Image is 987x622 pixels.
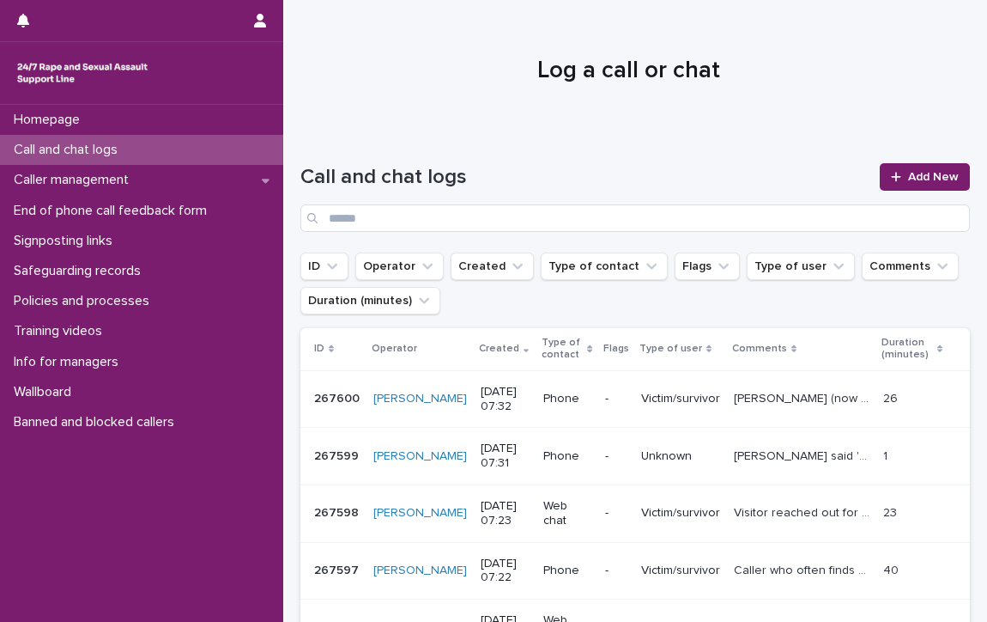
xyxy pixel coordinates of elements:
[300,485,970,542] tr: 267598267598 [PERSON_NAME] [DATE] 07:23Web chat-Victim/survivorVisitor reached out for support, s...
[479,339,519,358] p: Created
[543,499,591,528] p: Web chat
[605,392,627,406] p: -
[7,323,116,339] p: Training videos
[543,564,591,578] p: Phone
[7,203,221,219] p: End of phone call feedback form
[883,446,891,464] p: 1
[7,172,142,188] p: Caller management
[7,112,94,128] p: Homepage
[734,503,873,521] p: Visitor reached out for support, space given (very long text from visitor initially), thoughts an...
[641,564,720,578] p: Victim/survivor
[862,253,959,280] button: Comments
[734,446,873,464] p: Caller said 'hi' then hung up when I asked if she had called us before.
[314,503,362,521] p: 267598
[373,506,467,521] a: [PERSON_NAME]
[7,414,188,430] p: Banned and blocked callers
[605,506,627,521] p: -
[7,384,85,400] p: Wallboard
[481,557,530,586] p: [DATE] 07:22
[300,542,970,600] tr: 267597267597 [PERSON_NAME] [DATE] 07:22Phone-Victim/survivorCaller who often finds spelling helpf...
[372,339,417,358] p: Operator
[300,204,970,232] input: Search
[7,142,131,158] p: Call and chat logs
[734,388,873,406] p: Emily (now 27years) was raped at 19 by their university housemate. This has impacted their sex li...
[883,503,900,521] p: 23
[300,287,440,314] button: Duration (minutes)
[605,449,627,464] p: -
[908,171,959,183] span: Add New
[542,333,583,365] p: Type of contact
[641,392,720,406] p: Victim/survivor
[605,564,627,578] p: -
[7,354,132,370] p: Info for managers
[880,163,970,191] a: Add New
[7,293,163,309] p: Policies and processes
[881,333,933,365] p: Duration (minutes)
[373,564,467,578] a: [PERSON_NAME]
[883,560,902,578] p: 40
[300,165,869,190] h1: Call and chat logs
[481,442,530,471] p: [DATE] 07:31
[639,339,702,358] p: Type of user
[541,253,668,280] button: Type of contact
[300,57,956,86] h1: Log a call or chat
[373,392,467,406] a: [PERSON_NAME]
[732,339,787,358] p: Comments
[314,388,363,406] p: 267600
[543,449,591,464] p: Phone
[481,499,530,528] p: [DATE] 07:23
[314,446,362,464] p: 267599
[734,560,873,578] p: Caller who often finds spelling helpful. Called today in/out of flashback. Young sounding voice.
[300,370,970,428] tr: 267600267600 [PERSON_NAME] [DATE] 07:32Phone-Victim/survivor[PERSON_NAME] (now 27years) was raped...
[675,253,740,280] button: Flags
[641,449,720,464] p: Unknown
[641,506,720,521] p: Victim/survivor
[451,253,534,280] button: Created
[373,449,467,464] a: [PERSON_NAME]
[543,392,591,406] p: Phone
[7,233,126,249] p: Signposting links
[603,339,629,358] p: Flags
[481,385,530,414] p: [DATE] 07:32
[355,253,444,280] button: Operator
[14,56,151,90] img: rhQMoQhaT3yELyF149Cw
[300,253,348,280] button: ID
[314,339,324,358] p: ID
[883,388,901,406] p: 26
[747,253,855,280] button: Type of user
[314,560,362,578] p: 267597
[300,428,970,485] tr: 267599267599 [PERSON_NAME] [DATE] 07:31Phone-Unknown[PERSON_NAME] said 'hi' then hung up when I a...
[7,263,154,279] p: Safeguarding records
